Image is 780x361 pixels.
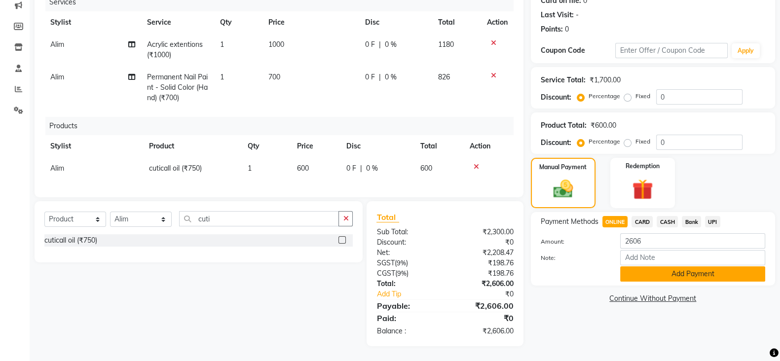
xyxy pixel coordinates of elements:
[445,312,521,324] div: ₹0
[369,312,445,324] div: Paid:
[149,164,202,173] span: cuticall oil (₹750)
[365,39,375,50] span: 0 F
[602,216,628,227] span: ONLINE
[147,72,208,102] span: Permanent Nail Paint - Solid Color (Hand) (₹700)
[635,92,650,101] label: Fixed
[533,237,613,246] label: Amount:
[590,75,621,85] div: ₹1,700.00
[541,24,563,35] div: Points:
[547,178,579,200] img: _cash.svg
[376,212,399,222] span: Total
[541,45,616,56] div: Coupon Code
[533,293,773,304] a: Continue Without Payment
[366,163,378,174] span: 0 %
[620,233,765,249] input: Amount
[533,253,613,262] label: Note:
[369,326,445,336] div: Balance :
[242,135,291,157] th: Qty
[445,248,521,258] div: ₹2,208.47
[420,164,432,173] span: 600
[369,279,445,289] div: Total:
[620,250,765,265] input: Add Note
[445,268,521,279] div: ₹198.76
[376,269,395,278] span: CGST
[179,211,339,226] input: Search or Scan
[359,11,432,34] th: Disc
[438,72,450,81] span: 826
[369,258,445,268] div: ( )
[50,164,64,173] span: Alim
[268,72,280,81] span: 700
[397,269,406,277] span: 9%
[379,39,381,50] span: |
[385,72,397,82] span: 0 %
[626,162,660,171] label: Redemption
[541,92,571,103] div: Discount:
[360,163,362,174] span: |
[414,135,464,157] th: Total
[481,11,514,34] th: Action
[268,40,284,49] span: 1000
[369,248,445,258] div: Net:
[248,164,252,173] span: 1
[396,259,406,267] span: 9%
[591,120,616,131] div: ₹600.00
[705,216,720,227] span: UPI
[291,135,340,157] th: Price
[262,11,359,34] th: Price
[220,72,224,81] span: 1
[445,237,521,248] div: ₹0
[346,163,356,174] span: 0 F
[379,72,381,82] span: |
[445,300,521,312] div: ₹2,606.00
[44,135,143,157] th: Stylist
[620,266,765,282] button: Add Payment
[45,117,521,135] div: Products
[541,217,598,227] span: Payment Methods
[541,75,586,85] div: Service Total:
[445,227,521,237] div: ₹2,300.00
[376,258,394,267] span: SGST
[626,177,659,202] img: _gift.svg
[682,216,701,227] span: Bank
[385,39,397,50] span: 0 %
[445,258,521,268] div: ₹198.76
[365,72,375,82] span: 0 F
[445,326,521,336] div: ₹2,606.00
[369,227,445,237] div: Sub Total:
[576,10,579,20] div: -
[50,72,64,81] span: Alim
[44,235,97,246] div: cuticall oil (₹750)
[589,92,620,101] label: Percentage
[220,40,224,49] span: 1
[615,43,728,58] input: Enter Offer / Coupon Code
[589,137,620,146] label: Percentage
[438,40,454,49] span: 1180
[369,237,445,248] div: Discount:
[369,300,445,312] div: Payable:
[458,289,521,299] div: ₹0
[541,138,571,148] div: Discount:
[369,289,457,299] a: Add Tip
[445,279,521,289] div: ₹2,606.00
[541,10,574,20] div: Last Visit:
[565,24,569,35] div: 0
[539,163,587,172] label: Manual Payment
[214,11,263,34] th: Qty
[657,216,678,227] span: CASH
[369,268,445,279] div: ( )
[44,11,141,34] th: Stylist
[340,135,414,157] th: Disc
[631,216,653,227] span: CARD
[143,135,242,157] th: Product
[147,40,203,59] span: Acrylic extentions (₹1000)
[541,120,587,131] div: Product Total:
[732,43,760,58] button: Apply
[635,137,650,146] label: Fixed
[141,11,214,34] th: Service
[50,40,64,49] span: Alim
[432,11,481,34] th: Total
[297,164,309,173] span: 600
[464,135,514,157] th: Action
